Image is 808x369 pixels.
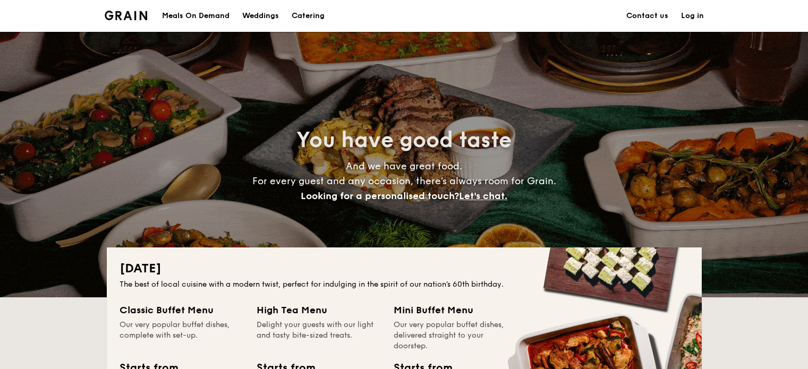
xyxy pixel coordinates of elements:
span: Looking for a personalised touch? [301,190,459,202]
span: And we have great food. For every guest and any occasion, there’s always room for Grain. [252,160,556,202]
div: Mini Buffet Menu [394,303,518,317]
h2: [DATE] [120,260,689,277]
div: High Tea Menu [257,303,381,317]
div: Classic Buffet Menu [120,303,244,317]
img: Grain [105,11,148,20]
span: You have good taste [296,127,512,153]
span: Let's chat. [459,190,507,202]
div: Delight your guests with our light and tasty bite-sized treats. [257,320,381,351]
a: Logotype [105,11,148,20]
div: Our very popular buffet dishes, delivered straight to your doorstep. [394,320,518,351]
div: The best of local cuisine with a modern twist, perfect for indulging in the spirit of our nation’... [120,279,689,290]
div: Our very popular buffet dishes, complete with set-up. [120,320,244,351]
